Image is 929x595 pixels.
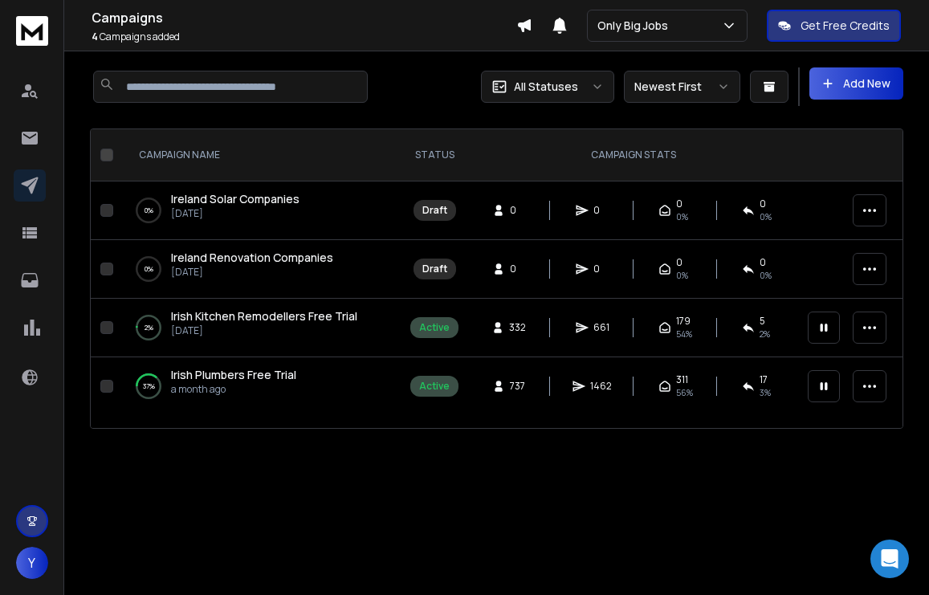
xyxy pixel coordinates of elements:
[401,129,468,181] th: STATUS
[16,547,48,579] button: Y
[676,315,691,328] span: 179
[171,383,296,396] p: a month ago
[145,320,153,336] p: 2 %
[597,18,674,34] p: Only Big Jobs
[509,321,526,334] span: 332
[760,373,768,386] span: 17
[171,367,296,382] span: Irish Plumbers Free Trial
[870,540,909,578] div: Open Intercom Messenger
[171,324,357,337] p: [DATE]
[760,269,772,282] span: 0%
[171,367,296,383] a: Irish Plumbers Free Trial
[171,308,357,324] span: Irish Kitchen Remodellers Free Trial
[767,10,901,42] button: Get Free Credits
[676,198,682,210] span: 0
[760,210,772,223] span: 0%
[419,380,450,393] div: Active
[676,386,693,399] span: 56 %
[676,269,688,282] span: 0%
[801,18,890,34] p: Get Free Credits
[593,204,609,217] span: 0
[120,181,401,240] td: 0%Ireland Solar Companies[DATE]
[422,263,447,275] div: Draft
[171,250,333,266] a: Ireland Renovation Companies
[145,202,153,218] p: 0 %
[676,328,692,340] span: 54 %
[171,308,357,324] a: Irish Kitchen Remodellers Free Trial
[120,240,401,299] td: 0%Ireland Renovation Companies[DATE]
[676,256,682,269] span: 0
[510,204,526,217] span: 0
[510,380,526,393] span: 737
[510,263,526,275] span: 0
[760,386,771,399] span: 3 %
[624,71,740,103] button: Newest First
[760,198,766,210] span: 0
[120,299,401,357] td: 2%Irish Kitchen Remodellers Free Trial[DATE]
[422,204,447,217] div: Draft
[760,315,765,328] span: 5
[171,250,333,265] span: Ireland Renovation Companies
[92,8,516,27] h1: Campaigns
[171,266,333,279] p: [DATE]
[760,328,770,340] span: 2 %
[468,129,798,181] th: CAMPAIGN STATS
[171,207,299,220] p: [DATE]
[92,30,98,43] span: 4
[676,373,688,386] span: 311
[145,261,153,277] p: 0 %
[593,263,609,275] span: 0
[514,79,578,95] p: All Statuses
[171,191,299,206] span: Ireland Solar Companies
[120,129,401,181] th: CAMPAIGN NAME
[120,357,401,416] td: 37%Irish Plumbers Free Triala month ago
[171,191,299,207] a: Ireland Solar Companies
[16,16,48,46] img: logo
[419,321,450,334] div: Active
[676,210,688,223] span: 0%
[92,31,516,43] p: Campaigns added
[809,67,903,100] button: Add New
[760,256,766,269] span: 0
[590,380,612,393] span: 1462
[593,321,609,334] span: 661
[143,378,155,394] p: 37 %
